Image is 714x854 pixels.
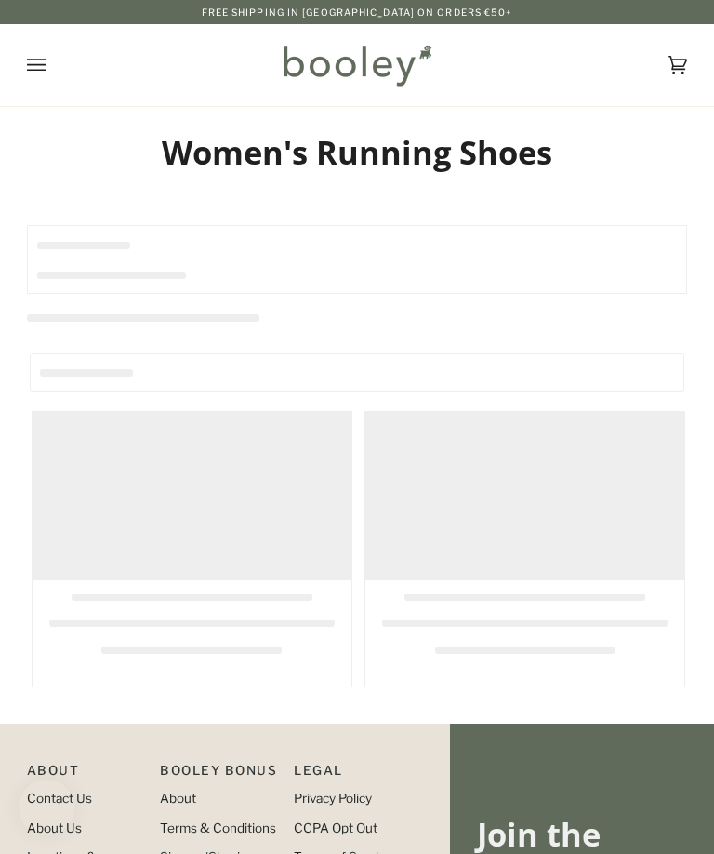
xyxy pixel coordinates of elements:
[294,791,372,806] a: Privacy Policy
[27,821,82,835] a: About Us
[27,761,146,789] p: Pipeline_Footer Main
[275,38,438,92] img: Booley
[19,780,74,835] iframe: Button to open loyalty program pop-up
[294,761,413,789] p: Pipeline_Footer Sub
[27,24,83,106] button: Open menu
[294,821,377,835] a: CCPA Opt Out
[202,5,513,20] p: Free Shipping in [GEOGRAPHIC_DATA] on Orders €50+
[160,791,196,806] a: About
[160,821,276,835] a: Terms & Conditions
[27,791,92,806] a: Contact Us
[27,132,687,172] h1: Women's Running Shoes
[160,761,279,789] p: Booley Bonus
